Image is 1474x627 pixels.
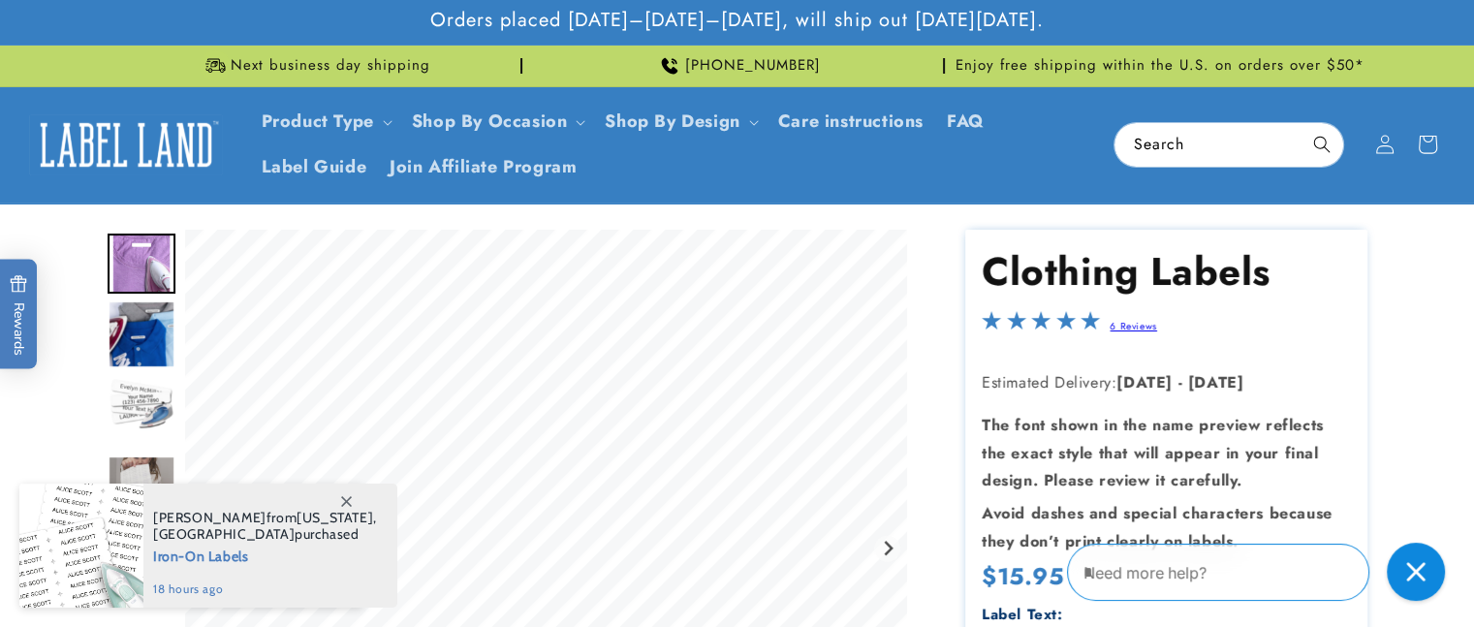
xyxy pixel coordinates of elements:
span: from , purchased [153,510,377,543]
strong: The font shown in the name preview reflects the exact style that will appear in your final design... [982,414,1324,492]
span: Shop By Occasion [412,110,568,133]
img: Iron-on name labels with an iron [108,371,175,439]
span: Join Affiliate Program [390,156,577,178]
span: [PHONE_NUMBER] [685,56,821,76]
iframe: Gorgias Floating Chat [1067,536,1455,608]
div: Announcement [953,46,1367,86]
span: Next business day shipping [231,56,430,76]
a: Join Affiliate Program [378,144,588,190]
div: Go to slide 3 [108,371,175,439]
img: Label Land [29,114,223,174]
span: [GEOGRAPHIC_DATA] [153,525,295,543]
span: Care instructions [778,110,924,133]
span: [US_STATE] [297,509,373,526]
span: Label Guide [262,156,367,178]
a: Product Type [262,109,374,134]
div: Go to slide 2 [108,300,175,368]
img: Iron on name label being ironed to shirt [108,234,175,294]
button: Search [1301,123,1343,166]
label: Label Text: [982,604,1063,625]
h1: Clothing Labels [982,246,1350,297]
img: null [108,455,175,495]
a: Label Guide [250,144,379,190]
button: Next slide [874,536,900,562]
a: 6 Reviews - open in a new tab [1110,319,1156,333]
div: Go to slide 4 [108,442,175,510]
a: FAQ [935,99,996,144]
span: $15.95 [982,559,1064,593]
a: Label Land [22,108,231,182]
strong: - [1178,371,1183,393]
a: Shop By Design [605,109,739,134]
strong: [DATE] [1116,371,1173,393]
a: Care instructions [767,99,935,144]
span: Rewards [10,274,28,355]
summary: Shop By Occasion [400,99,594,144]
span: 18 hours ago [153,580,377,598]
span: [PERSON_NAME] [153,509,267,526]
span: FAQ [947,110,985,133]
img: Iron on name labels ironed to shirt collar [108,300,175,368]
div: Go to slide 1 [108,230,175,298]
span: Orders placed [DATE]–[DATE]–[DATE], will ship out [DATE][DATE]. [430,8,1044,33]
span: Enjoy free shipping within the U.S. on orders over $50* [956,56,1364,76]
span: 4.8-star overall rating [982,316,1100,338]
div: Announcement [530,46,945,86]
summary: Product Type [250,99,400,144]
span: Iron-On Labels [153,543,377,567]
summary: Shop By Design [593,99,766,144]
strong: Avoid dashes and special characters because they don’t print clearly on labels. [982,502,1333,552]
strong: [DATE] [1188,371,1244,393]
div: Announcement [108,46,522,86]
p: Estimated Delivery: [982,369,1350,397]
